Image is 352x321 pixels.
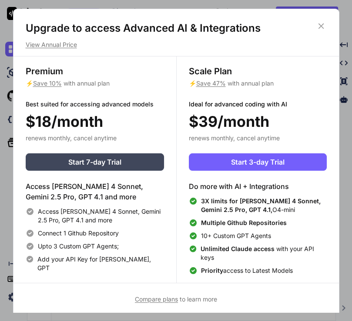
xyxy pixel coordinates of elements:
[201,197,321,213] span: 3X limits for [PERSON_NAME] 4 Sonnet, Gemini 2.5 Pro, GPT 4.1,
[189,181,327,192] h4: Do more with AI + Integrations
[201,197,327,214] span: O4-mini
[68,157,121,167] span: Start 7-day Trial
[201,245,326,262] span: with your API keys
[33,79,62,87] span: Save 10%
[38,207,164,225] span: Access [PERSON_NAME] 4 Sonnet, Gemini 2.5 Pro, GPT 4.1 and more
[37,255,164,272] span: Add your API Key for [PERSON_NAME], GPT
[38,229,119,238] span: Connect 1 Github Repository
[135,295,178,303] span: Compare plans
[26,153,164,171] button: Start 7-day Trial
[201,267,223,274] span: Priority
[26,100,164,109] p: Best suited for accessing advanced models
[26,21,327,35] h1: Upgrade to access Advanced AI & Integrations
[189,134,280,142] span: renews monthly, cancel anytime
[26,110,103,132] span: $18/month
[26,65,164,77] h3: Premium
[38,242,119,251] span: Upto 3 Custom GPT Agents;
[189,65,327,77] h3: Scale Plan
[189,153,327,171] button: Start 3-day Trial
[231,157,285,167] span: Start 3-day Trial
[26,40,327,49] p: View Annual Price
[196,79,226,87] span: Save 47%
[201,266,293,275] span: access to Latest Models
[26,79,164,88] p: ⚡ with annual plan
[201,232,271,240] span: 10+ Custom GPT Agents
[189,110,269,132] span: $39/month
[135,295,217,303] span: to learn more
[26,134,117,142] span: renews monthly, cancel anytime
[189,79,327,88] p: ⚡ with annual plan
[26,181,164,202] h4: Access [PERSON_NAME] 4 Sonnet, Gemini 2.5 Pro, GPT 4.1 and more
[189,100,327,109] p: Ideal for advanced coding with AI
[201,245,276,252] span: Unlimited Claude access
[201,219,287,226] span: Multiple Github Repositories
